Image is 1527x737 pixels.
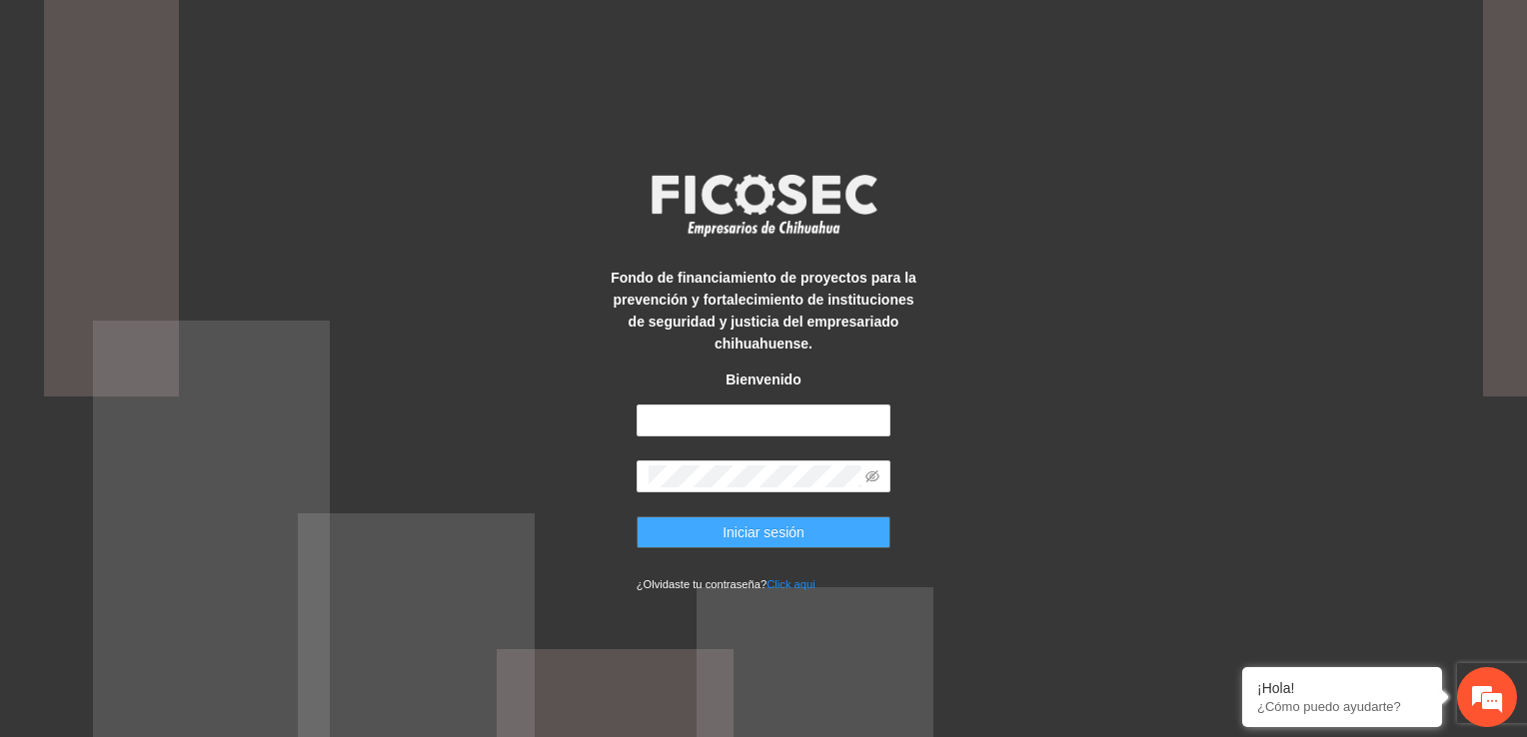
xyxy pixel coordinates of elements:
span: Iniciar sesión [723,521,804,543]
a: Click aqui [766,578,815,590]
p: ¿Cómo puedo ayudarte? [1257,699,1427,714]
small: ¿Olvidaste tu contraseña? [637,578,815,590]
strong: Bienvenido [726,371,800,387]
img: logo [639,168,888,242]
span: eye-invisible [865,469,879,483]
button: Iniciar sesión [637,516,891,548]
strong: Fondo de financiamiento de proyectos para la prevención y fortalecimiento de instituciones de seg... [611,270,916,352]
div: ¡Hola! [1257,680,1427,696]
